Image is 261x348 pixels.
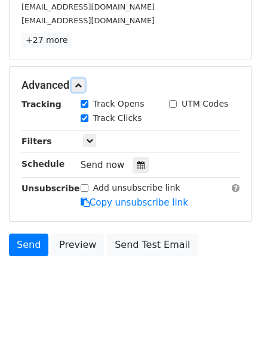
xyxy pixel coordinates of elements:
[22,100,62,109] strong: Tracking
[22,79,239,92] h5: Advanced
[22,33,72,48] a: +27 more
[81,160,125,170] span: Send now
[22,16,155,25] small: [EMAIL_ADDRESS][DOMAIN_NAME]
[22,2,155,11] small: [EMAIL_ADDRESS][DOMAIN_NAME]
[22,184,80,193] strong: Unsubscribe
[201,291,261,348] iframe: Chat Widget
[107,234,198,256] a: Send Test Email
[51,234,104,256] a: Preview
[22,136,52,146] strong: Filters
[93,112,142,125] label: Track Clicks
[22,159,65,169] strong: Schedule
[81,197,188,208] a: Copy unsubscribe link
[182,98,228,110] label: UTM Codes
[9,234,48,256] a: Send
[93,182,180,194] label: Add unsubscribe link
[93,98,145,110] label: Track Opens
